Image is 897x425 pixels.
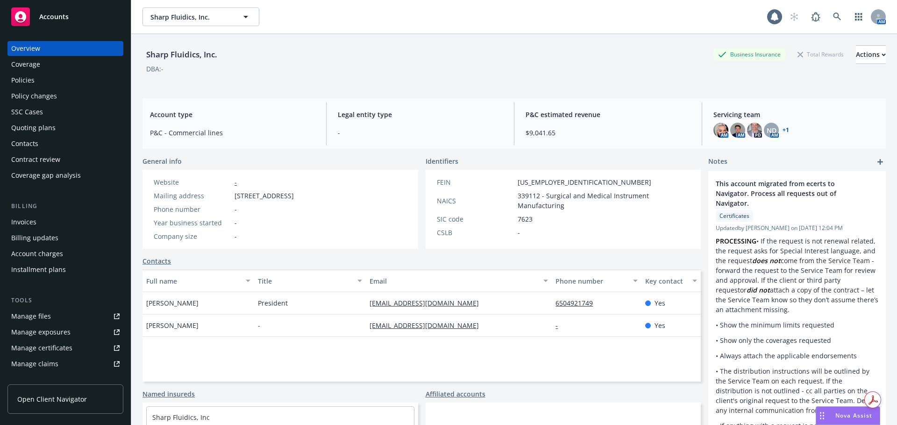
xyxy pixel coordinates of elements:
[816,406,880,425] button: Nova Assist
[816,407,828,425] div: Drag to move
[526,110,691,119] span: P&C estimated revenue
[142,389,195,399] a: Named insureds
[370,299,486,307] a: [EMAIL_ADDRESS][DOMAIN_NAME]
[426,156,458,166] span: Identifiers
[146,276,240,286] div: Full name
[849,7,868,26] a: Switch app
[7,73,123,88] a: Policies
[154,218,231,228] div: Year business started
[7,105,123,119] a: SSC Cases
[366,270,552,292] button: Email
[716,224,878,232] span: Updated by [PERSON_NAME] on [DATE] 12:04 PM
[719,212,749,220] span: Certificates
[7,152,123,167] a: Contract review
[142,156,182,166] span: General info
[146,64,164,74] div: DBA: -
[39,13,69,21] span: Accounts
[146,320,199,330] span: [PERSON_NAME]
[437,177,514,187] div: FEIN
[747,123,762,138] img: photo
[518,228,520,237] span: -
[641,270,701,292] button: Key contact
[437,214,514,224] div: SIC code
[7,4,123,30] a: Accounts
[555,299,600,307] a: 6504921749
[518,177,651,187] span: [US_EMPLOYER_IDENTIFICATION_NUMBER]
[426,389,485,399] a: Affiliated accounts
[338,110,503,119] span: Legal entity type
[747,286,770,294] em: did not
[555,276,627,286] div: Phone number
[142,256,171,266] a: Contacts
[11,73,35,88] div: Policies
[856,46,886,63] div: Actions
[856,45,886,64] button: Actions
[254,270,366,292] button: Title
[783,127,789,133] a: +1
[713,110,878,119] span: Servicing team
[11,230,58,245] div: Billing updates
[716,366,878,415] p: • The distribution instructions will be outlined by the Service Team on each request. If the dist...
[11,215,36,230] div: Invoices
[7,57,123,72] a: Coverage
[11,136,38,151] div: Contacts
[752,256,781,265] em: does not
[258,320,260,330] span: -
[7,168,123,183] a: Coverage gap analysis
[716,351,878,361] p: • Always attach the applicable endorsements
[645,276,687,286] div: Key contact
[235,218,237,228] span: -
[835,411,872,419] span: Nova Assist
[730,123,745,138] img: photo
[555,321,565,330] a: -
[7,372,123,387] a: Manage BORs
[258,298,288,308] span: President
[7,41,123,56] a: Overview
[7,230,123,245] a: Billing updates
[11,309,51,324] div: Manage files
[7,246,123,261] a: Account charges
[7,120,123,135] a: Quoting plans
[154,231,231,241] div: Company size
[7,356,123,371] a: Manage claims
[11,356,58,371] div: Manage claims
[11,262,66,277] div: Installment plans
[716,179,854,208] span: This account migrated from ecerts to Navigator. Process all requests out of Navigator.
[655,320,665,330] span: Yes
[716,236,878,314] p: • If the request is not renewal related, the request asks for Special Interest language, and the ...
[154,191,231,201] div: Mailing address
[146,298,199,308] span: [PERSON_NAME]
[713,123,728,138] img: photo
[708,156,727,167] span: Notes
[655,298,665,308] span: Yes
[11,152,60,167] div: Contract review
[142,270,254,292] button: Full name
[11,325,71,340] div: Manage exposures
[235,204,237,214] span: -
[518,191,690,210] span: 339112 - Surgical and Medical Instrument Manufacturing
[828,7,847,26] a: Search
[152,413,210,422] a: Sharp Fluidics, Inc
[150,12,231,22] span: Sharp Fluidics, Inc.
[526,128,691,138] span: $9,041.65
[437,196,514,206] div: NAICS
[7,309,123,324] a: Manage files
[235,191,294,201] span: [STREET_ADDRESS]
[7,136,123,151] a: Contacts
[518,214,533,224] span: 7623
[11,372,55,387] div: Manage BORs
[11,341,72,355] div: Manage certificates
[370,321,486,330] a: [EMAIL_ADDRESS][DOMAIN_NAME]
[235,178,237,187] a: -
[235,231,237,241] span: -
[716,335,878,345] p: • Show only the coverages requested
[142,7,259,26] button: Sharp Fluidics, Inc.
[7,341,123,355] a: Manage certificates
[716,320,878,330] p: • Show the minimum limits requested
[7,325,123,340] a: Manage exposures
[338,128,503,138] span: -
[7,215,123,230] a: Invoices
[11,105,43,119] div: SSC Cases
[793,49,848,60] div: Total Rewards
